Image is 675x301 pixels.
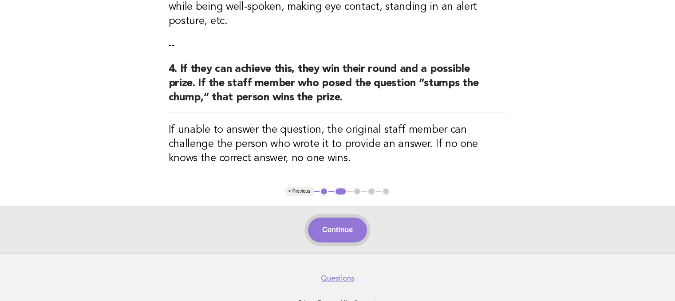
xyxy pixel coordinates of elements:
[169,62,507,112] h2: 4. If they can achieve this, they win their round and a possible prize. If the staff member who p...
[308,218,367,242] button: Continue
[169,123,507,166] h3: If unable to answer the question, the original staff member can challenge the person who wrote it...
[321,274,354,283] a: Questions
[334,187,347,196] button: 2
[320,187,328,196] button: 1
[285,187,314,196] button: < Previous
[169,39,507,51] p: --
